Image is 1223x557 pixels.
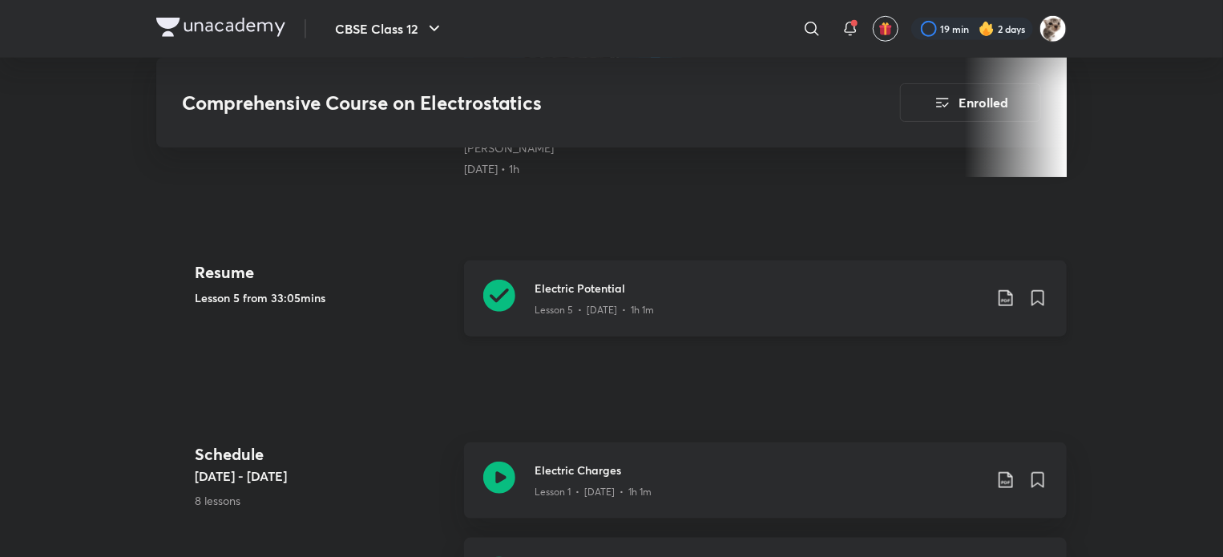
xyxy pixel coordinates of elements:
h4: Schedule [195,442,451,466]
p: 8 lessons [195,492,451,509]
img: avatar [878,22,893,36]
img: Company Logo [156,18,285,37]
p: Lesson 1 • [DATE] • 1h 1m [535,485,652,499]
h5: [DATE] - [DATE] [195,466,451,486]
a: Electric PotentialLesson 5 • [DATE] • 1h 1m [464,260,1067,356]
p: Lesson 5 • [DATE] • 1h 1m [535,303,654,317]
a: Company Logo [156,18,285,41]
h3: Electric Potential [535,280,983,297]
div: 10th Jul • 1h [464,161,682,177]
a: Electric ChargesLesson 1 • [DATE] • 1h 1m [464,442,1067,538]
button: avatar [873,16,898,42]
button: Enrolled [900,83,1041,122]
h4: Resume [195,260,451,285]
h3: Comprehensive Course on Electrostatics [182,91,809,115]
h5: Lesson 5 from 33:05mins [195,289,451,306]
img: streak [979,21,995,37]
h3: Electric Charges [535,462,983,478]
img: Lavanya [1039,15,1067,42]
button: CBSE Class 12 [325,13,454,45]
a: [PERSON_NAME] [464,140,554,155]
div: Madhu Kashyap [464,140,682,156]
